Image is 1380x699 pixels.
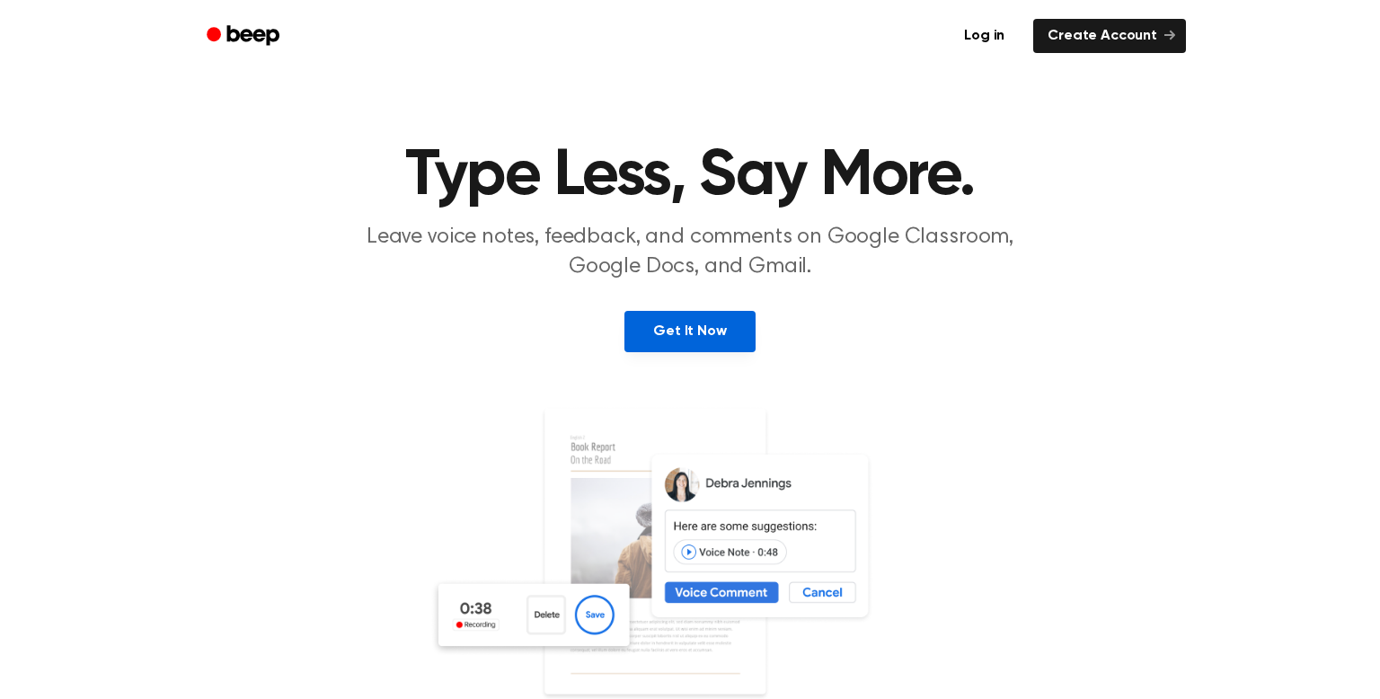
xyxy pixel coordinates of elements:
p: Leave voice notes, feedback, and comments on Google Classroom, Google Docs, and Gmail. [345,223,1035,282]
a: Get It Now [624,311,755,352]
h1: Type Less, Say More. [230,144,1150,208]
a: Log in [946,15,1022,57]
a: Create Account [1033,19,1186,53]
a: Beep [194,19,296,54]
